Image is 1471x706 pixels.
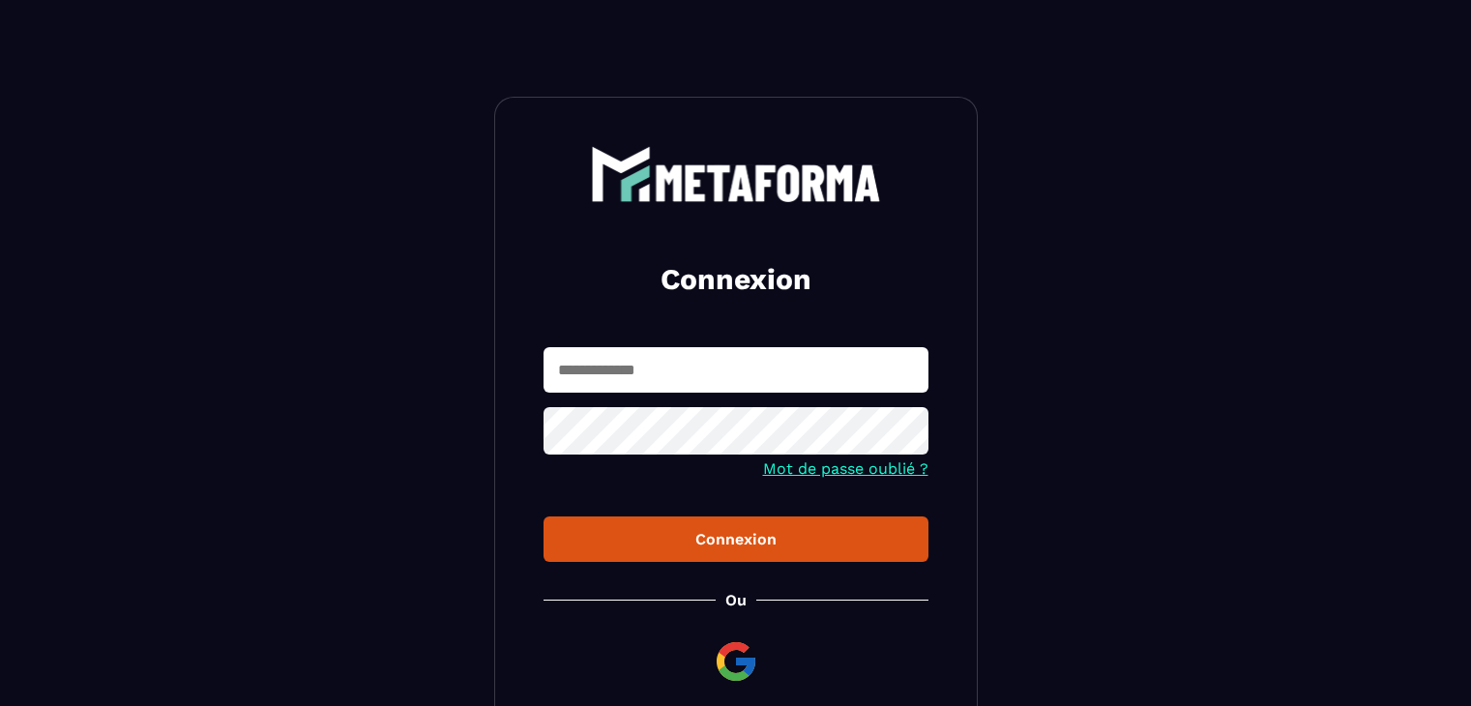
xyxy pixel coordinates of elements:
a: logo [544,146,928,202]
button: Connexion [544,516,928,562]
a: Mot de passe oublié ? [763,459,928,478]
p: Ou [725,591,747,609]
img: google [713,638,759,685]
img: logo [591,146,881,202]
div: Connexion [559,530,913,548]
h2: Connexion [567,260,905,299]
